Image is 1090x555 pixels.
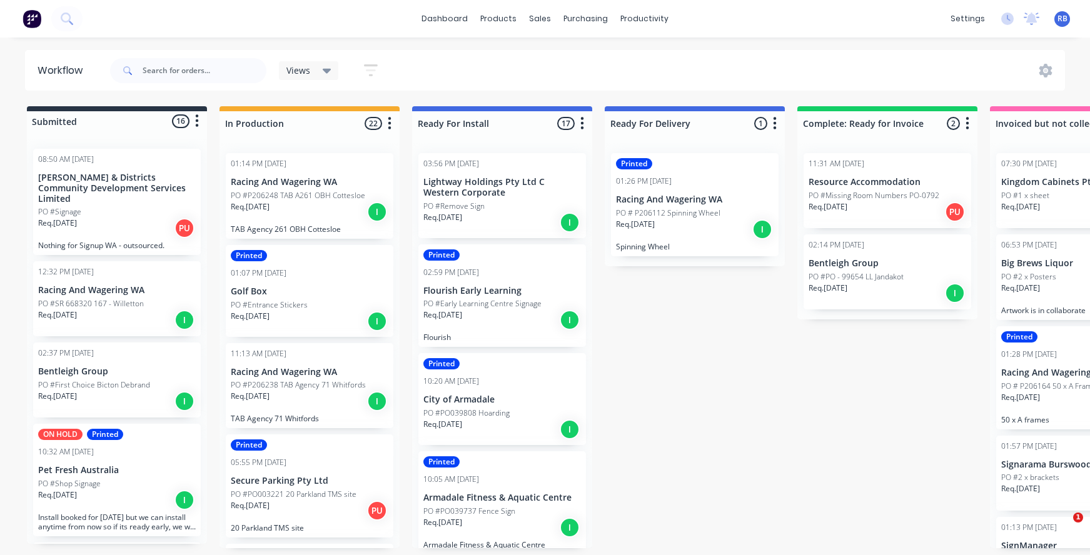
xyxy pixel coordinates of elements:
div: Printed [231,250,267,261]
div: 10:20 AM [DATE] [423,376,479,387]
div: Printed01:07 PM [DATE]Golf BoxPO #Entrance StickersReq.[DATE]I [226,245,393,337]
p: Req. [DATE] [231,201,270,212]
p: 20 Parkland TMS site [231,523,388,532]
div: 01:14 PM [DATE] [231,158,286,169]
p: Flourish Early Learning [423,286,581,296]
div: PU [945,202,965,222]
p: Req. [DATE] [38,217,77,229]
div: Printed [87,429,123,440]
div: settings [944,9,991,28]
p: Req. [DATE] [423,419,462,430]
p: Req. [DATE] [809,201,847,212]
div: Printed [231,439,267,451]
p: PO #2 x brackets [1001,472,1059,483]
p: Req. [DATE] [423,309,462,321]
div: Printed [423,358,460,369]
p: PO #P206248 TAB A261 OBH Cottesloe [231,190,365,201]
input: Search for orders... [143,58,266,83]
span: Views [286,64,310,77]
p: PO #Shop Signage [38,478,101,489]
div: products [474,9,523,28]
div: I [560,517,580,537]
div: Printed [1001,331,1037,342]
div: 02:37 PM [DATE] [38,347,94,359]
p: Resource Accommodation [809,177,966,187]
div: Printed02:59 PM [DATE]Flourish Early LearningPO #Early Learning Centre SignageReq.[DATE]IFlourish [418,244,586,347]
p: TAB Agency 261 OBH Cottesloe [231,224,388,234]
p: Req. [DATE] [423,212,462,223]
div: 07:30 PM [DATE] [1001,158,1057,169]
p: Flourish [423,332,581,342]
div: 01:13 PM [DATE] [1001,522,1057,533]
p: Armadale Fitness & Aquatic Centre [423,540,581,549]
div: Workflow [38,63,89,78]
div: productivity [614,9,675,28]
div: I [367,391,387,411]
div: purchasing [557,9,614,28]
div: 12:32 PM [DATE] [38,266,94,277]
div: 10:05 AM [DATE] [423,474,479,485]
div: I [367,202,387,222]
div: I [560,212,580,232]
div: ON HOLDPrinted10:32 AM [DATE]Pet Fresh AustraliaPO #Shop SignageReq.[DATE]IInstall booked for [DA... [33,424,201,536]
div: 01:14 PM [DATE]Racing And Wagering WAPO #P206248 TAB A261 OBH CottesloeReq.[DATE]ITAB Agency 261 ... [226,153,393,239]
p: Req. [DATE] [809,282,847,294]
p: Spinning Wheel [616,242,774,251]
div: 03:56 PM [DATE]Lightway Holdings Pty Ltd C Western CorporatePO #Remove SignReq.[DATE]I [418,153,586,238]
div: Printed10:20 AM [DATE]City of ArmadalePO #PO039808 HoardingReq.[DATE]I [418,353,586,445]
a: dashboard [415,9,474,28]
p: Req. [DATE] [616,219,655,230]
span: RB [1057,13,1067,24]
div: I [174,490,194,510]
div: I [945,283,965,303]
span: 1 [1073,512,1083,522]
p: Req. [DATE] [231,500,270,511]
div: I [174,310,194,330]
img: Factory [23,9,41,28]
p: PO #PO003221 20 Parkland TMS site [231,489,356,500]
div: I [174,391,194,411]
p: Bentleigh Group [38,366,196,377]
div: ON HOLD [38,429,83,440]
div: 01:26 PM [DATE] [616,176,672,187]
p: Install booked for [DATE] but we can install anytime from now so if its ready early, we will put ... [38,512,196,531]
p: Racing And Wagering WA [38,285,196,296]
p: PO #Early Learning Centre Signage [423,298,542,309]
p: PO #SR 668320 167 - Willetton [38,298,144,309]
div: 08:50 AM [DATE][PERSON_NAME] & Districts Community Development Services LimitedPO #SignageReq.[DA... [33,149,201,255]
p: Req. [DATE] [1001,483,1040,494]
p: PO #PO039737 Fence Sign [423,506,515,517]
p: PO #1 x sheet [1001,190,1049,201]
p: Req. [DATE] [38,489,77,501]
div: 08:50 AM [DATE] [38,154,94,165]
div: Printed10:05 AM [DATE]Armadale Fitness & Aquatic CentrePO #PO039737 Fence SignReq.[DATE]IArmadale... [418,451,586,554]
p: Golf Box [231,286,388,297]
p: City of Armadale [423,394,581,405]
div: 01:07 PM [DATE] [231,267,286,279]
p: Racing And Wagering WA [231,177,388,187]
div: I [752,219,772,239]
div: Printed [616,158,652,169]
div: I [367,311,387,331]
p: Bentleigh Group [809,258,966,269]
div: 11:31 AM [DATE] [809,158,864,169]
p: Armadale Fitness & Aquatic Centre [423,492,581,503]
div: 01:28 PM [DATE] [1001,349,1057,360]
div: Printed01:26 PM [DATE]Racing And Wagering WAPO # P206112 Spinning WheelReq.[DATE]ISpinning Wheel [611,153,779,256]
div: Printed [423,456,460,467]
p: Req. [DATE] [423,517,462,528]
p: Nothing for Signup WA - outsourced. [38,241,196,250]
div: I [560,419,580,439]
div: 02:14 PM [DATE]Bentleigh GroupPO #PO - 99654 LL JandakotReq.[DATE]I [804,234,971,309]
div: 02:14 PM [DATE] [809,239,864,251]
div: 02:59 PM [DATE] [423,267,479,278]
p: Lightway Holdings Pty Ltd C Western Corporate [423,177,581,198]
p: Req. [DATE] [1001,201,1040,212]
p: PO # P206112 Spinning Wheel [616,207,720,219]
div: 03:56 PM [DATE] [423,158,479,169]
div: 02:37 PM [DATE]Bentleigh GroupPO #First Choice Bicton DebrandReq.[DATE]I [33,342,201,417]
p: PO #2 x Posters [1001,271,1056,282]
p: Req. [DATE] [38,309,77,321]
p: Racing And Wagering WA [616,194,774,205]
div: 11:13 AM [DATE]Racing And Wagering WAPO #P206238 TAB Agency 71 WhitfordsReq.[DATE]ITAB Agency 71 ... [226,343,393,429]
